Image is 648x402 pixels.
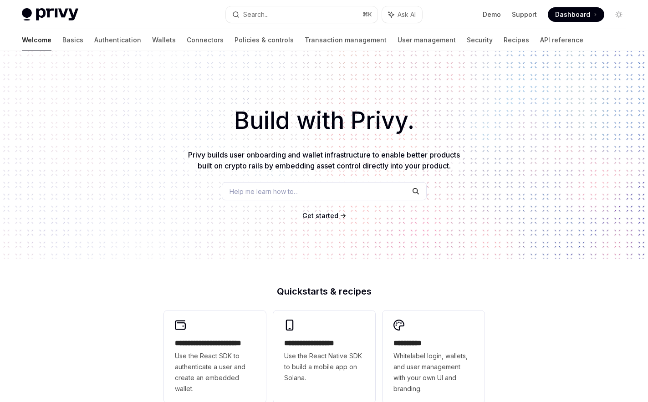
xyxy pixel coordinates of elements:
[362,11,372,18] span: ⌘ K
[284,351,364,383] span: Use the React Native SDK to build a mobile app on Solana.
[467,29,493,51] a: Security
[305,29,387,51] a: Transaction management
[62,29,83,51] a: Basics
[548,7,604,22] a: Dashboard
[164,287,485,296] h2: Quickstarts & recipes
[483,10,501,19] a: Demo
[393,351,474,394] span: Whitelabel login, wallets, and user management with your own UI and branding.
[540,29,583,51] a: API reference
[230,187,299,196] span: Help me learn how to…
[398,10,416,19] span: Ask AI
[243,9,269,20] div: Search...
[382,6,422,23] button: Ask AI
[22,29,51,51] a: Welcome
[187,29,224,51] a: Connectors
[22,8,78,21] img: light logo
[152,29,176,51] a: Wallets
[226,6,378,23] button: Search...⌘K
[235,29,294,51] a: Policies & controls
[504,29,529,51] a: Recipes
[302,211,338,220] a: Get started
[512,10,537,19] a: Support
[555,10,590,19] span: Dashboard
[302,212,338,219] span: Get started
[188,150,460,170] span: Privy builds user onboarding and wallet infrastructure to enable better products built on crypto ...
[398,29,456,51] a: User management
[15,103,633,138] h1: Build with Privy.
[175,351,255,394] span: Use the React SDK to authenticate a user and create an embedded wallet.
[94,29,141,51] a: Authentication
[612,7,626,22] button: Toggle dark mode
